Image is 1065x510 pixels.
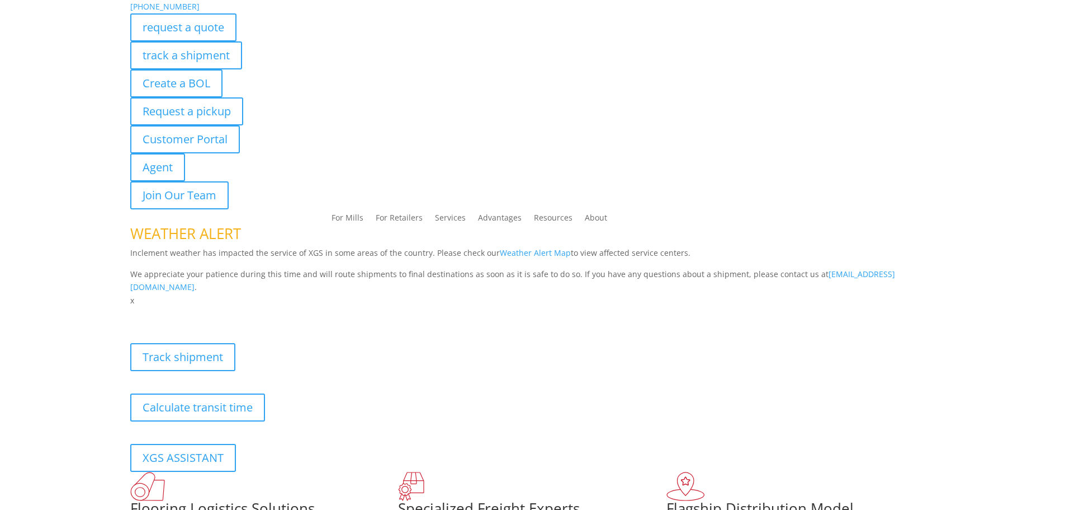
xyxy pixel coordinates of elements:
a: Calculate transit time [130,394,265,422]
a: Services [435,214,466,226]
a: For Mills [332,214,363,226]
a: For Retailers [376,214,423,226]
a: [PHONE_NUMBER] [130,1,200,12]
a: Join Our Team [130,181,229,209]
a: Track shipment [130,343,235,371]
a: track a shipment [130,41,242,69]
p: Inclement weather has impacted the service of XGS in some areas of the country. Please check our ... [130,246,935,268]
a: Create a BOL [130,69,223,97]
a: request a quote [130,13,236,41]
p: x [130,294,935,307]
a: Customer Portal [130,125,240,153]
img: xgs-icon-flagship-distribution-model-red [666,472,705,501]
img: xgs-icon-total-supply-chain-intelligence-red [130,472,165,501]
a: Request a pickup [130,97,243,125]
p: We appreciate your patience during this time and will route shipments to final destinations as so... [130,268,935,294]
a: XGS ASSISTANT [130,444,236,472]
a: About [585,214,607,226]
span: WEATHER ALERT [130,223,241,244]
img: xgs-icon-focused-on-flooring-red [398,472,424,501]
a: Advantages [478,214,522,226]
a: Agent [130,153,185,181]
b: Visibility, transparency, and control for your entire supply chain. [130,309,380,320]
a: Weather Alert Map [500,247,571,258]
a: Resources [534,214,572,226]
